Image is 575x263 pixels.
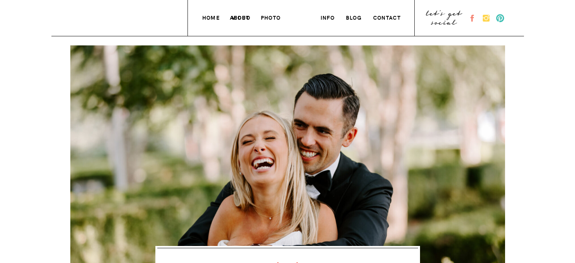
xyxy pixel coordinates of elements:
[261,13,282,21] a: photo
[373,13,403,21] a: contact
[156,240,435,260] h1: Title
[230,13,251,21] a: about
[346,13,364,21] a: blog
[232,13,251,21] a: VIDEO
[321,13,336,21] a: info
[202,13,222,21] a: home
[425,12,463,25] a: let's get social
